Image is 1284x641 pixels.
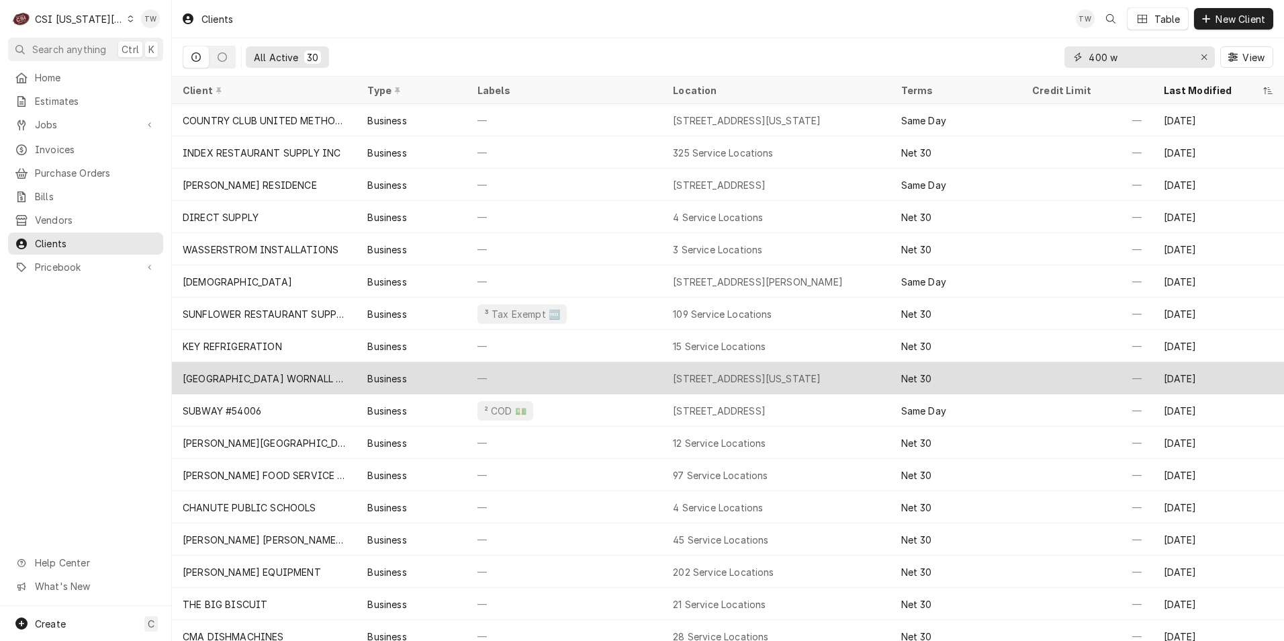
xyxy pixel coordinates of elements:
[1021,136,1152,169] div: —
[35,579,155,593] span: What's New
[1153,556,1284,588] div: [DATE]
[254,50,299,65] div: All Active
[367,178,406,192] div: Business
[367,146,406,160] div: Business
[367,210,406,224] div: Business
[1153,362,1284,394] div: [DATE]
[901,501,932,515] div: Net 30
[35,12,124,26] div: CSI [US_STATE][GEOGRAPHIC_DATA]
[467,556,662,588] div: —
[183,533,346,547] div: [PERSON_NAME] [PERSON_NAME] OFFICE
[901,533,932,547] div: Net 30
[477,83,651,97] div: Labels
[1076,9,1095,28] div: TW
[35,118,136,132] span: Jobs
[901,372,932,386] div: Net 30
[8,232,163,255] a: Clients
[1021,556,1152,588] div: —
[8,138,163,161] a: Invoices
[1153,523,1284,556] div: [DATE]
[1153,169,1284,201] div: [DATE]
[141,9,160,28] div: Tori Warrick's Avatar
[367,565,406,579] div: Business
[8,67,163,89] a: Home
[183,178,317,192] div: [PERSON_NAME] RESIDENCE
[1021,298,1152,330] div: —
[1153,136,1284,169] div: [DATE]
[673,565,774,579] div: 202 Service Locations
[901,436,932,450] div: Net 30
[35,189,156,204] span: Bills
[367,404,406,418] div: Business
[901,404,946,418] div: Same Day
[8,90,163,112] a: Estimates
[367,114,406,128] div: Business
[148,42,154,56] span: K
[1021,169,1152,201] div: —
[467,588,662,620] div: —
[183,83,343,97] div: Client
[1021,330,1152,362] div: —
[183,210,259,224] div: DIRECT SUPPLY
[1089,46,1189,68] input: Keyword search
[673,275,843,289] div: [STREET_ADDRESS][PERSON_NAME]
[467,265,662,298] div: —
[673,501,763,515] div: 4 Service Locations
[673,243,762,257] div: 3 Service Locations
[673,597,766,611] div: 21 Service Locations
[1153,233,1284,265] div: [DATE]
[467,459,662,491] div: —
[1021,233,1152,265] div: —
[1220,46,1273,68] button: View
[1213,12,1268,26] span: New Client
[1032,83,1139,97] div: Credit Limit
[673,372,821,386] div: [STREET_ADDRESS][US_STATE]
[673,307,772,321] div: 109 Service Locations
[901,307,932,321] div: Net 30
[1194,8,1273,30] button: New Client
[1021,491,1152,523] div: —
[467,427,662,459] div: —
[1021,362,1152,394] div: —
[1021,265,1152,298] div: —
[1153,394,1284,427] div: [DATE]
[901,565,932,579] div: Net 30
[35,556,155,570] span: Help Center
[901,178,946,192] div: Same Day
[1153,104,1284,136] div: [DATE]
[183,436,346,450] div: [PERSON_NAME][GEOGRAPHIC_DATA]
[141,9,160,28] div: TW
[1021,394,1152,427] div: —
[35,618,66,630] span: Create
[35,71,156,85] span: Home
[1076,9,1095,28] div: Tori Warrick's Avatar
[183,372,346,386] div: [GEOGRAPHIC_DATA] WORNALL CAMPUS
[8,256,163,278] a: Go to Pricebook
[12,9,31,28] div: C
[35,166,156,180] span: Purchase Orders
[901,114,946,128] div: Same Day
[183,501,316,515] div: CHANUTE PUBLIC SCHOOLS
[901,210,932,224] div: Net 30
[1153,427,1284,459] div: [DATE]
[467,233,662,265] div: —
[8,162,163,184] a: Purchase Orders
[35,260,136,274] span: Pricebook
[367,339,406,353] div: Business
[673,210,763,224] div: 4 Service Locations
[673,83,879,97] div: Location
[673,468,768,482] div: 97 Service Locations
[673,339,766,353] div: 15 Service Locations
[467,523,662,556] div: —
[183,114,346,128] div: COUNTRY CLUB UNITED METHODIST CHURC
[367,275,406,289] div: Business
[901,339,932,353] div: Net 30
[467,362,662,394] div: —
[467,330,662,362] div: —
[183,275,292,289] div: [DEMOGRAPHIC_DATA]
[673,114,821,128] div: [STREET_ADDRESS][US_STATE]
[35,142,156,157] span: Invoices
[183,307,346,321] div: SUNFLOWER RESTAURANT SUPPLY
[1153,265,1284,298] div: [DATE]
[307,50,318,65] div: 30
